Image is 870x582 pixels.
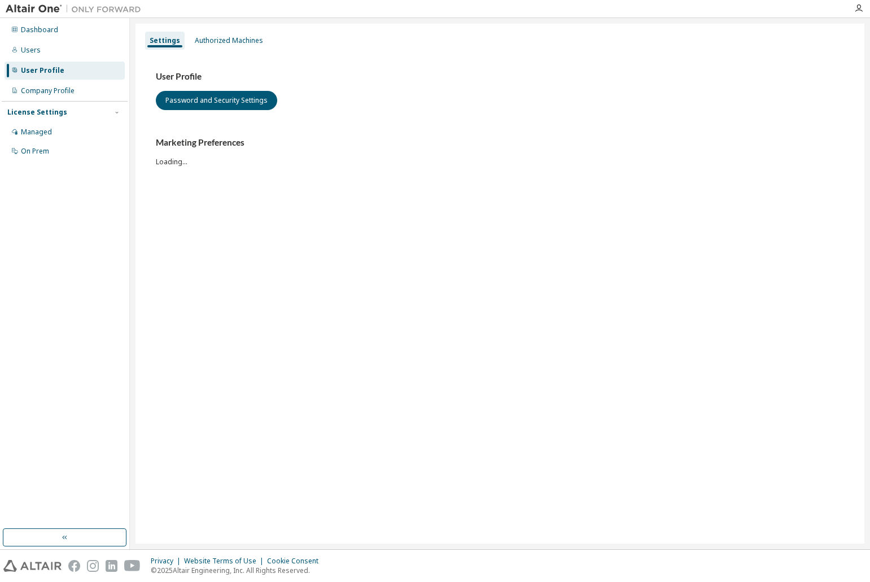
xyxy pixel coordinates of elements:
[6,3,147,15] img: Altair One
[87,560,99,572] img: instagram.svg
[151,557,184,566] div: Privacy
[150,36,180,45] div: Settings
[68,560,80,572] img: facebook.svg
[156,137,844,166] div: Loading...
[3,560,62,572] img: altair_logo.svg
[21,25,58,34] div: Dashboard
[184,557,267,566] div: Website Terms of Use
[21,86,75,95] div: Company Profile
[21,147,49,156] div: On Prem
[21,46,41,55] div: Users
[156,71,844,82] h3: User Profile
[21,66,64,75] div: User Profile
[151,566,325,575] p: © 2025 Altair Engineering, Inc. All Rights Reserved.
[124,560,141,572] img: youtube.svg
[156,91,277,110] button: Password and Security Settings
[21,128,52,137] div: Managed
[156,137,844,148] h3: Marketing Preferences
[267,557,325,566] div: Cookie Consent
[106,560,117,572] img: linkedin.svg
[195,36,263,45] div: Authorized Machines
[7,108,67,117] div: License Settings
